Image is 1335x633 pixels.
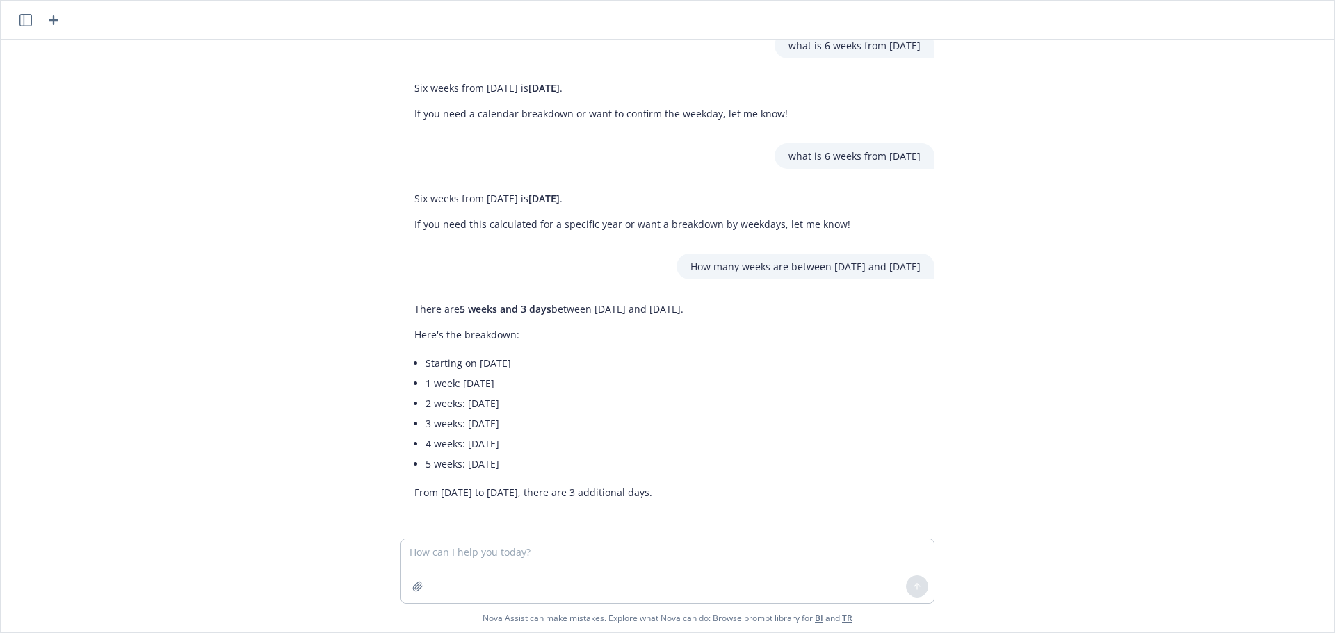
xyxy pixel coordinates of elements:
[426,373,683,393] li: 1 week: [DATE]
[528,81,560,94] span: [DATE]
[528,192,560,205] span: [DATE]
[414,327,683,342] p: Here's the breakdown:
[6,604,1329,632] span: Nova Assist can make mistakes. Explore what Nova can do: Browse prompt library for and
[414,302,683,316] p: There are between [DATE] and [DATE].
[788,149,921,163] p: what is 6 weeks from [DATE]
[414,191,850,206] p: Six weeks from [DATE] is .
[842,612,852,624] a: TR
[414,485,683,500] p: From [DATE] to [DATE], there are 3 additional days.
[426,434,683,454] li: 4 weeks: [DATE]
[426,353,683,373] li: Starting on [DATE]
[690,259,921,274] p: How many weeks are between [DATE] and [DATE]
[414,106,788,121] p: If you need a calendar breakdown or want to confirm the weekday, let me know!
[815,612,823,624] a: BI
[426,454,683,474] li: 5 weeks: [DATE]
[414,217,850,231] p: If you need this calculated for a specific year or want a breakdown by weekdays, let me know!
[426,413,683,434] li: 3 weeks: [DATE]
[460,302,551,315] span: 5 weeks and 3 days
[426,393,683,413] li: 2 weeks: [DATE]
[788,38,921,53] p: what is 6 weeks from [DATE]
[414,81,788,95] p: Six weeks from [DATE] is .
